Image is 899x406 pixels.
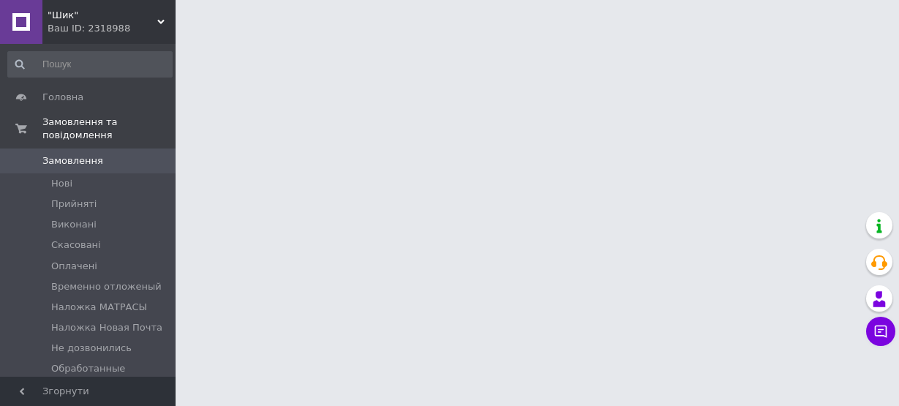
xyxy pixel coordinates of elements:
span: Нові [51,177,72,190]
span: Головна [42,91,83,104]
input: Пошук [7,51,173,78]
span: Не дозвонились [51,342,132,355]
span: Обработанные [51,362,125,375]
div: Ваш ID: 2318988 [48,22,176,35]
span: Временно отложеный [51,280,162,293]
span: Наложка МАТРАСЫ [51,301,147,314]
span: Оплачені [51,260,97,273]
span: Наложка Новая Почта [51,321,162,334]
span: Виконані [51,218,97,231]
button: Чат з покупцем [866,317,895,346]
span: Скасовані [51,238,101,252]
span: Замовлення та повідомлення [42,116,176,142]
span: "Шик" [48,9,157,22]
span: Прийняті [51,198,97,211]
span: Замовлення [42,154,103,168]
